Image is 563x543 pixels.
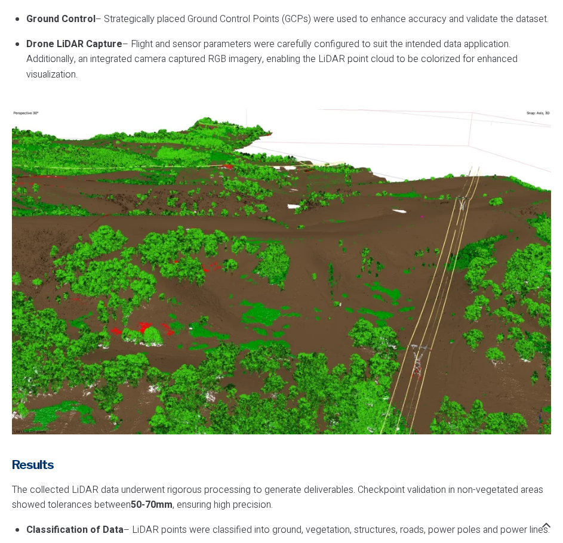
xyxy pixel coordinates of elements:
strong: 50-70mm [131,498,173,512]
p: – LiDAR points were classified into ground, vegetation, structures, roads, power poles and power ... [26,523,551,538]
p: – Strategically placed Ground Control Points (GCPs) were used to enhance accuracy and validate th... [26,12,551,27]
strong: Drone LiDAR Capture [26,37,122,51]
p: – Flight and sensor parameters were carefully configured to suit the intended data application. A... [26,37,551,83]
strong: Ground Control [26,12,96,26]
p: The collected LiDAR data underwent rigorous processing to generate deliverables. Checkpoint valid... [12,483,551,513]
strong: Classification of Data [26,523,124,537]
h4: Results [12,456,551,473]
